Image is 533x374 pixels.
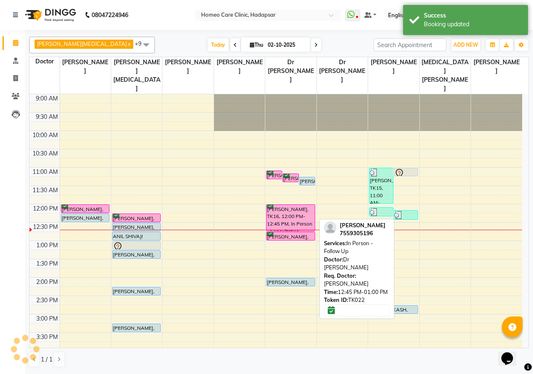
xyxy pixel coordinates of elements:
[471,57,522,76] span: [PERSON_NAME]
[324,240,346,246] span: Services:
[31,131,60,140] div: 10:00 AM
[324,256,390,272] div: Dr [PERSON_NAME]
[35,296,60,305] div: 2:30 PM
[60,57,111,76] span: [PERSON_NAME]
[112,214,160,222] div: [PERSON_NAME], TK18, 12:15 PM-12:30 PM, In Person - Follow Up
[369,208,393,216] div: SUMIT, TK19, 12:05 PM-12:21 PM, Medicine,Courier Charges out of City
[31,223,60,231] div: 12:30 PM
[424,20,522,29] div: Booking updated
[112,251,160,259] div: [PERSON_NAME], TK08, 01:15 PM-01:30 PM, In Person - Follow Up
[35,314,60,323] div: 3:00 PM
[424,11,522,20] div: Success
[248,42,265,48] span: Thu
[37,40,127,47] span: [PERSON_NAME][MEDICAL_DATA]
[61,205,109,213] div: [PERSON_NAME], TK17, 12:00 PM-12:15 PM, In Person - Follow Up
[35,241,60,250] div: 1:00 PM
[30,57,60,66] div: Doctor
[127,40,131,47] a: x
[394,168,418,176] div: [PERSON_NAME] [PERSON_NAME], TK11, 11:00 AM-11:15 AM, In Person - Follow Up
[31,168,60,176] div: 11:00 AM
[31,186,60,195] div: 11:30 AM
[394,211,418,219] div: PRINCE [PERSON_NAME], TK21, 12:10 PM-12:26 PM, Medicine,Courier Charges out of City
[368,57,419,76] span: [PERSON_NAME]
[35,278,60,286] div: 2:00 PM
[453,42,478,48] span: ADD NEW
[112,232,160,240] div: ANIL SHIVAJI DESHMUKH, TK03, 12:45 PM-01:00 PM, Online - Follow Up
[283,174,298,182] div: [PERSON_NAME], TK14, 11:10 AM-11:25 AM, In Person - Follow Up
[112,223,160,231] div: [PERSON_NAME], TK06, 12:30 PM-12:45 PM, In Person - Follow Up
[324,240,373,255] span: In Person - Follow Up
[324,296,348,303] span: Token ID:
[266,232,314,240] div: [PERSON_NAME], TK22, 12:45 PM-01:00 PM, In Person - Follow Up
[369,168,393,203] div: [PERSON_NAME], TK15, 11:00 AM-12:00 PM, In Person - Consultation,Medicine
[340,229,386,238] div: 7559305196
[324,256,343,263] span: Doctor:
[112,287,160,295] div: [PERSON_NAME], TK04, 02:15 PM-02:30 PM, In Person - Follow Up
[374,38,446,51] input: Search Appointment
[266,278,314,286] div: [PERSON_NAME], TK10, 02:00 PM-02:15 PM, In Person - Follow Up
[112,241,160,249] div: [PERSON_NAME], TK20, 01:00 PM-01:15 PM, In Person - Follow Up
[265,57,316,85] span: Dr [PERSON_NAME]
[208,38,229,51] span: Today
[112,324,160,332] div: [PERSON_NAME], TK07, 03:15 PM-03:30 PM, In Person - Follow Up
[35,333,60,341] div: 3:30 PM
[135,40,148,47] span: +9
[31,204,60,213] div: 12:00 PM
[340,222,386,228] span: [PERSON_NAME]
[266,205,314,231] div: [PERSON_NAME], TK16, 12:00 PM-12:45 PM, In Person - Consultation
[92,3,128,27] b: 08047224946
[324,288,390,296] div: 12:45 PM-01:00 PM
[324,272,390,288] div: [PERSON_NAME]
[34,113,60,121] div: 9:30 AM
[34,94,60,103] div: 9:00 AM
[266,171,282,179] div: [PERSON_NAME], TK13, 11:05 AM-11:20 AM, In Person - Follow Up
[317,57,368,85] span: Dr [PERSON_NAME]
[498,341,525,366] iframe: chat widget
[299,177,315,185] div: [PERSON_NAME], TK09, 11:15 AM-11:30 AM, In Person - Follow Up
[451,39,480,51] button: ADD NEW
[324,272,356,279] span: Req. Doctor:
[111,57,162,94] span: [PERSON_NAME][MEDICAL_DATA]
[214,57,265,76] span: [PERSON_NAME]
[162,57,213,76] span: [PERSON_NAME]
[35,259,60,268] div: 1:30 PM
[31,149,60,158] div: 10:30 AM
[41,355,52,364] span: 1 / 1
[324,289,338,295] span: Time:
[61,214,109,222] div: [PERSON_NAME], TK02, 12:15 PM-12:30 PM, Online - Follow Up
[265,39,307,51] input: 2025-10-02
[324,221,336,234] img: profile
[420,57,471,94] span: [MEDICAL_DATA][PERSON_NAME]
[324,296,390,304] div: TK022
[21,3,78,27] img: logo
